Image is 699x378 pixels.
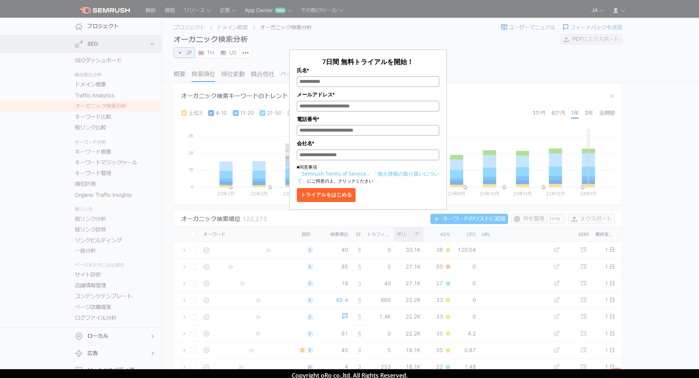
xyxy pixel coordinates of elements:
p: ■同意事項 にご同意の上、クリックください [297,164,439,184]
a: 「個人情報の取り扱いについて」 [297,170,439,184]
label: メールアドレス* [297,91,439,99]
span: 7日間 無料トライアルを開始！ [322,57,414,66]
label: 電話番号* [297,115,439,123]
a: 「Semrush Terms of Service」 [297,170,371,177]
button: トライアルをはじめる [297,188,356,202]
